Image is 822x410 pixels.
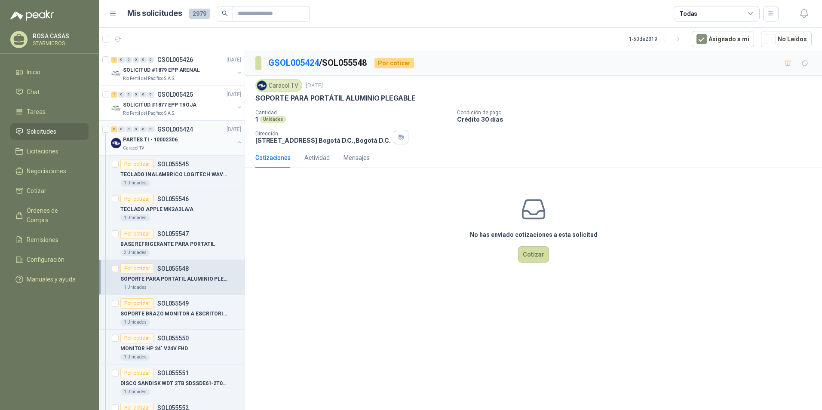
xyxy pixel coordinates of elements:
[111,55,243,82] a: 1 0 0 0 0 0 GSOL005426[DATE] Company LogoSOLICITUD #1879 EPP ARENALRio Fertil del Pacífico S.A.S.
[140,92,147,98] div: 0
[27,255,64,264] span: Configuración
[118,57,125,63] div: 0
[255,131,390,137] p: Dirección
[157,196,189,202] p: SOL055546
[118,126,125,132] div: 0
[260,116,286,123] div: Unidades
[127,7,182,20] h1: Mis solicitudes
[133,57,139,63] div: 0
[126,126,132,132] div: 0
[27,235,58,245] span: Remisiones
[126,57,132,63] div: 0
[27,166,66,176] span: Negociaciones
[10,232,89,248] a: Remisiones
[118,92,125,98] div: 0
[761,31,812,47] button: No Leídos
[470,230,598,239] h3: No has enviado cotizaciones a esta solicitud
[255,79,302,92] div: Caracol TV
[33,41,86,46] p: STARMICROS
[10,84,89,100] a: Chat
[123,75,175,82] p: Rio Fertil del Pacífico S.A.S.
[120,310,227,318] p: SOPORTE BRAZO MONITOR A ESCRITORIO NBF80
[140,126,147,132] div: 0
[679,9,697,18] div: Todas
[111,89,243,117] a: 1 0 0 0 0 0 GSOL005425[DATE] Company LogoSOLICITUD #1877 EPP TROJARio Fertil del Pacífico S.A.S.
[518,246,549,263] button: Cotizar
[120,354,150,361] div: 1 Unidades
[140,57,147,63] div: 0
[123,101,196,109] p: SOLICITUD #1877 EPP TROJA
[10,123,89,140] a: Solicitudes
[120,389,150,395] div: 1 Unidades
[99,225,245,260] a: Por cotizarSOL055547BASE REFRIGERANTE PARA PORTATIL2 Unidades
[306,82,323,90] p: [DATE]
[120,333,154,343] div: Por cotizar
[10,10,54,21] img: Logo peakr
[27,206,80,225] span: Órdenes de Compra
[255,110,450,116] p: Cantidad
[120,379,227,388] p: DISCO SANDISK WDT 2TB SDSSDE61-2T00-G25
[120,159,154,169] div: Por cotizar
[120,205,193,214] p: TECLADO APPLE MK2A3LA/A
[120,284,150,291] div: 1 Unidades
[629,32,685,46] div: 1 - 50 de 2819
[255,153,291,162] div: Cotizaciones
[111,57,117,63] div: 1
[255,116,258,123] p: 1
[27,67,40,77] span: Inicio
[157,126,193,132] p: GSOL005424
[10,104,89,120] a: Tareas
[147,57,154,63] div: 0
[120,298,154,309] div: Por cotizar
[227,56,241,64] p: [DATE]
[374,58,414,68] div: Por cotizar
[344,153,370,162] div: Mensajes
[120,275,227,283] p: SOPORTE PARA PORTÁTIL ALUMINIO PLEGABLE
[120,171,227,179] p: TECLADO INALAMBRICO LOGITECH WAVE BLANCO
[99,156,245,190] a: Por cotizarSOL055545TECLADO INALAMBRICO LOGITECH WAVE BLANCO1 Unidades
[27,147,58,156] span: Licitaciones
[99,295,245,330] a: Por cotizarSOL055549SOPORTE BRAZO MONITOR A ESCRITORIO NBF801 Unidades
[10,183,89,199] a: Cotizar
[120,240,215,248] p: BASE REFRIGERANTE PARA PORTATIL
[120,263,154,274] div: Por cotizar
[10,163,89,179] a: Negociaciones
[692,31,754,47] button: Asignado a mi
[255,94,416,103] p: SOPORTE PARA PORTÁTIL ALUMINIO PLEGABLE
[147,126,154,132] div: 0
[189,9,210,19] span: 2979
[268,56,368,70] p: / SOL055548
[123,145,144,152] p: Caracol TV
[157,335,189,341] p: SOL055550
[157,92,193,98] p: GSOL005425
[120,345,188,353] p: MONITOR HP 24" V24V FHD
[33,33,86,39] p: ROSA CASAS
[27,275,76,284] span: Manuales y ayuda
[120,180,150,187] div: 1 Unidades
[27,186,46,196] span: Cotizar
[157,370,189,376] p: SOL055551
[111,124,243,152] a: 8 0 0 0 0 0 GSOL005424[DATE] Company LogoPARTES TI - 10002306Caracol TV
[111,126,117,132] div: 8
[120,229,154,239] div: Por cotizar
[157,231,189,237] p: SOL055547
[227,125,241,134] p: [DATE]
[457,116,819,123] p: Crédito 30 días
[111,138,121,148] img: Company Logo
[157,300,189,306] p: SOL055549
[120,249,150,256] div: 2 Unidades
[227,91,241,99] p: [DATE]
[27,107,46,116] span: Tareas
[157,266,189,272] p: SOL055548
[255,137,390,144] p: [STREET_ADDRESS] Bogotá D.C. , Bogotá D.C.
[147,92,154,98] div: 0
[126,92,132,98] div: 0
[99,364,245,399] a: Por cotizarSOL055551DISCO SANDISK WDT 2TB SDSSDE61-2T00-G251 Unidades
[120,194,154,204] div: Por cotizar
[99,330,245,364] a: Por cotizarSOL055550MONITOR HP 24" V24V FHD1 Unidades
[99,260,245,295] a: Por cotizarSOL055548SOPORTE PARA PORTÁTIL ALUMINIO PLEGABLE1 Unidades
[10,64,89,80] a: Inicio
[111,68,121,79] img: Company Logo
[133,92,139,98] div: 0
[27,127,56,136] span: Solicitudes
